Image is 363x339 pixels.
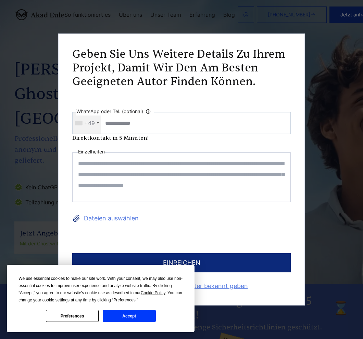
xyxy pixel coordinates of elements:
[72,253,291,272] button: einreichen
[7,265,195,332] div: Cookie Consent Prompt
[76,107,154,116] label: WhatsApp oder Tel. (optional)
[113,298,136,302] span: Preferences
[73,112,101,134] div: Telephone country code
[46,310,99,322] button: Preferences
[84,118,95,128] div: +49
[72,48,291,89] h2: Geben Sie uns weitere Details zu Ihrem Projekt, damit wir den am besten geeigneten Autor finden k...
[18,275,183,304] div: We use essential cookies to make our site work. With your consent, we may also use non-essential ...
[78,148,105,156] label: Einzelheiten
[103,310,155,322] button: Accept
[141,290,165,295] span: Cookie Policy
[72,213,291,224] label: Dateien auswählen
[72,134,291,142] div: Direktkontakt in 5 Minuten!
